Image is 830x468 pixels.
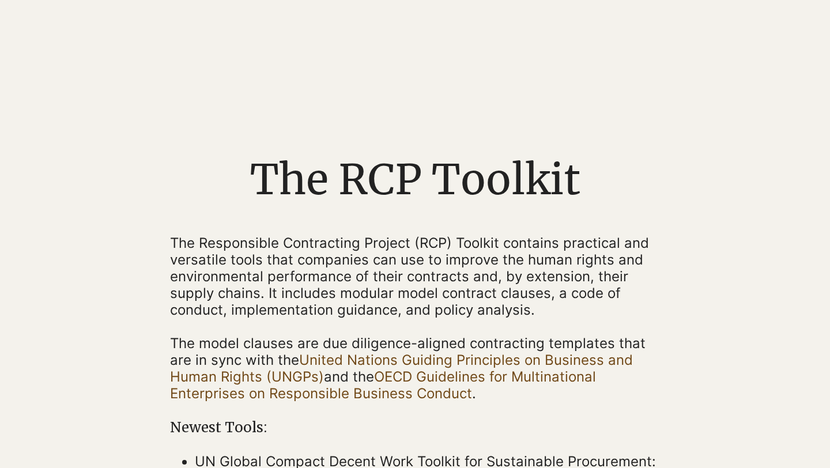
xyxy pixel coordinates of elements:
span: The model clauses are due diligence-aligned contracting templates that are in sync with the and t... [170,335,646,402]
span: Newest Tools: [170,418,267,436]
a: United Nations Guiding Principles on Business and Human Rights (UNGPs) [170,352,633,385]
span: The RCP Toolkit [250,153,580,206]
a: OECD Guidelines for Multinational Enterprises on Responsible Business Conduct [170,368,596,402]
span: The Responsible Contracting Project (RCP) Toolkit contains practical and versatile tools that com... [170,235,649,318]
